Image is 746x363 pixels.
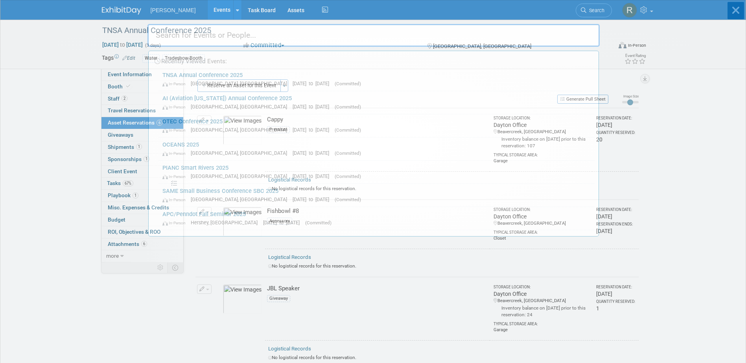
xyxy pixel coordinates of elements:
[191,81,291,86] span: [GEOGRAPHIC_DATA], [GEOGRAPHIC_DATA]
[191,104,291,110] span: [GEOGRAPHIC_DATA], [GEOGRAPHIC_DATA]
[305,220,332,225] span: (Committed)
[335,197,361,202] span: (Committed)
[153,51,595,68] div: Recently Viewed Events:
[293,104,333,110] span: [DATE] to [DATE]
[293,196,333,202] span: [DATE] to [DATE]
[162,81,189,86] span: In-Person
[158,114,595,137] a: OTEC Conference 2025 In-Person [GEOGRAPHIC_DATA], [GEOGRAPHIC_DATA] [DATE] to [DATE] (Committed)
[158,184,595,207] a: SAME Small Business Conference SBC 2025 In-Person [GEOGRAPHIC_DATA], [GEOGRAPHIC_DATA] [DATE] to ...
[158,207,595,230] a: APC/Penndot Fall Seminar 2025 In-Person Hershey, [GEOGRAPHIC_DATA] [DATE] to [DATE] (Committed)
[293,81,333,86] span: [DATE] to [DATE]
[191,173,291,179] span: [GEOGRAPHIC_DATA], [GEOGRAPHIC_DATA]
[162,220,189,225] span: In-Person
[335,127,361,133] span: (Committed)
[162,174,189,179] span: In-Person
[191,220,262,225] span: Hershey, [GEOGRAPHIC_DATA]
[158,161,595,183] a: PIANC Smart Rivers 2025 In-Person [GEOGRAPHIC_DATA], [GEOGRAPHIC_DATA] [DATE] to [DATE] (Committed)
[191,127,291,133] span: [GEOGRAPHIC_DATA], [GEOGRAPHIC_DATA]
[335,104,361,110] span: (Committed)
[293,127,333,133] span: [DATE] to [DATE]
[293,173,333,179] span: [DATE] to [DATE]
[158,91,595,114] a: AI (Aviation [US_STATE]) Annual Conference 2025 In-Person [GEOGRAPHIC_DATA], [GEOGRAPHIC_DATA] [D...
[191,196,291,202] span: [GEOGRAPHIC_DATA], [GEOGRAPHIC_DATA]
[147,24,600,47] input: Search for Events or People...
[293,150,333,156] span: [DATE] to [DATE]
[158,68,595,91] a: TNSA Annual Conference 2025 In-Person [GEOGRAPHIC_DATA], [GEOGRAPHIC_DATA] [DATE] to [DATE] (Comm...
[335,150,361,156] span: (Committed)
[158,137,595,160] a: OCEANS 2025 In-Person [GEOGRAPHIC_DATA], [GEOGRAPHIC_DATA] [DATE] to [DATE] (Committed)
[335,174,361,179] span: (Committed)
[162,197,189,202] span: In-Person
[162,128,189,133] span: In-Person
[162,151,189,156] span: In-Person
[162,104,189,110] span: In-Person
[335,81,361,86] span: (Committed)
[263,220,304,225] span: [DATE] to [DATE]
[191,150,291,156] span: [GEOGRAPHIC_DATA], [GEOGRAPHIC_DATA]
